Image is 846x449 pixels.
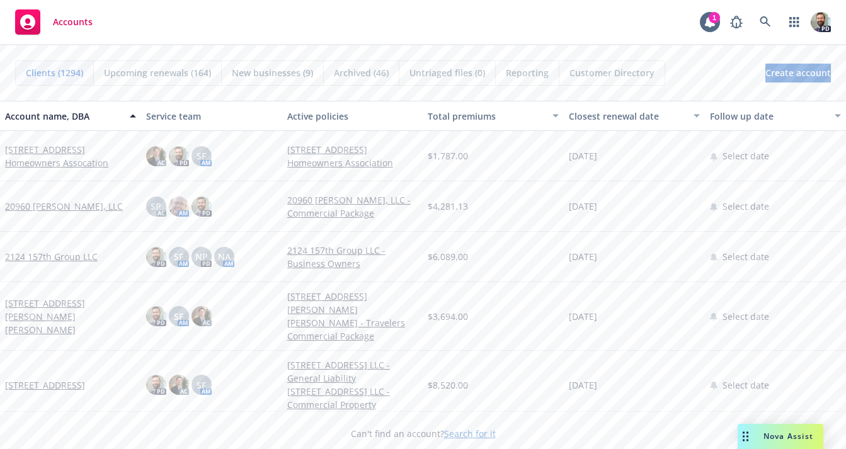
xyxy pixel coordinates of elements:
[506,66,549,79] span: Reporting
[428,378,468,392] span: $8,520.00
[765,61,831,85] span: Create account
[569,250,597,263] span: [DATE]
[569,310,597,323] span: [DATE]
[146,306,166,326] img: photo
[569,200,597,213] span: [DATE]
[5,143,136,169] a: [STREET_ADDRESS] Homeowners Assocation
[287,110,418,123] div: Active policies
[282,101,423,131] button: Active policies
[104,66,211,79] span: Upcoming renewals (164)
[428,200,468,213] span: $4,281.13
[169,196,189,217] img: photo
[724,9,749,35] a: Report a Bug
[782,9,807,35] a: Switch app
[723,310,769,323] span: Select date
[753,9,778,35] a: Search
[723,200,769,213] span: Select date
[723,250,769,263] span: Select date
[444,428,496,440] a: Search for it
[191,196,212,217] img: photo
[763,431,813,441] span: Nova Assist
[569,149,597,162] span: [DATE]
[5,250,98,263] a: 2124 157th Group LLC
[428,310,468,323] span: $3,694.00
[197,149,206,162] span: SF
[738,424,753,449] div: Drag to move
[428,250,468,263] span: $6,089.00
[53,17,93,27] span: Accounts
[195,250,208,263] span: NP
[569,378,597,392] span: [DATE]
[287,358,418,385] a: [STREET_ADDRESS] LLC - General Liability
[428,110,545,123] div: Total premiums
[723,378,769,392] span: Select date
[169,146,189,166] img: photo
[146,146,166,166] img: photo
[232,66,313,79] span: New businesses (9)
[174,250,183,263] span: SF
[738,424,823,449] button: Nova Assist
[151,200,161,213] span: SP
[146,110,277,123] div: Service team
[287,244,418,270] a: 2124 157th Group LLC - Business Owners
[811,12,831,32] img: photo
[710,110,827,123] div: Follow up date
[569,110,686,123] div: Closest renewal date
[218,250,231,263] span: NA
[5,200,123,213] a: 20960 [PERSON_NAME], LLC
[428,149,468,162] span: $1,787.00
[409,66,485,79] span: Untriaged files (0)
[169,375,189,395] img: photo
[765,64,831,82] a: Create account
[10,4,98,40] a: Accounts
[287,143,418,169] a: [STREET_ADDRESS] Homeowners Association
[141,101,282,131] button: Service team
[423,101,564,131] button: Total premiums
[351,427,496,440] span: Can't find an account?
[146,247,166,267] img: photo
[197,378,206,392] span: SF
[5,297,136,336] a: [STREET_ADDRESS][PERSON_NAME][PERSON_NAME]
[569,66,655,79] span: Customer Directory
[723,149,769,162] span: Select date
[146,375,166,395] img: photo
[287,385,418,411] a: [STREET_ADDRESS] LLC - Commercial Property
[287,193,418,220] a: 20960 [PERSON_NAME], LLC - Commercial Package
[191,306,212,326] img: photo
[705,101,846,131] button: Follow up date
[5,110,122,123] div: Account name, DBA
[26,66,83,79] span: Clients (1294)
[287,290,418,343] a: [STREET_ADDRESS][PERSON_NAME] [PERSON_NAME] - Travelers Commercial Package
[5,378,85,392] a: [STREET_ADDRESS]
[174,310,183,323] span: SF
[709,12,720,23] div: 1
[564,101,705,131] button: Closest renewal date
[334,66,389,79] span: Archived (46)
